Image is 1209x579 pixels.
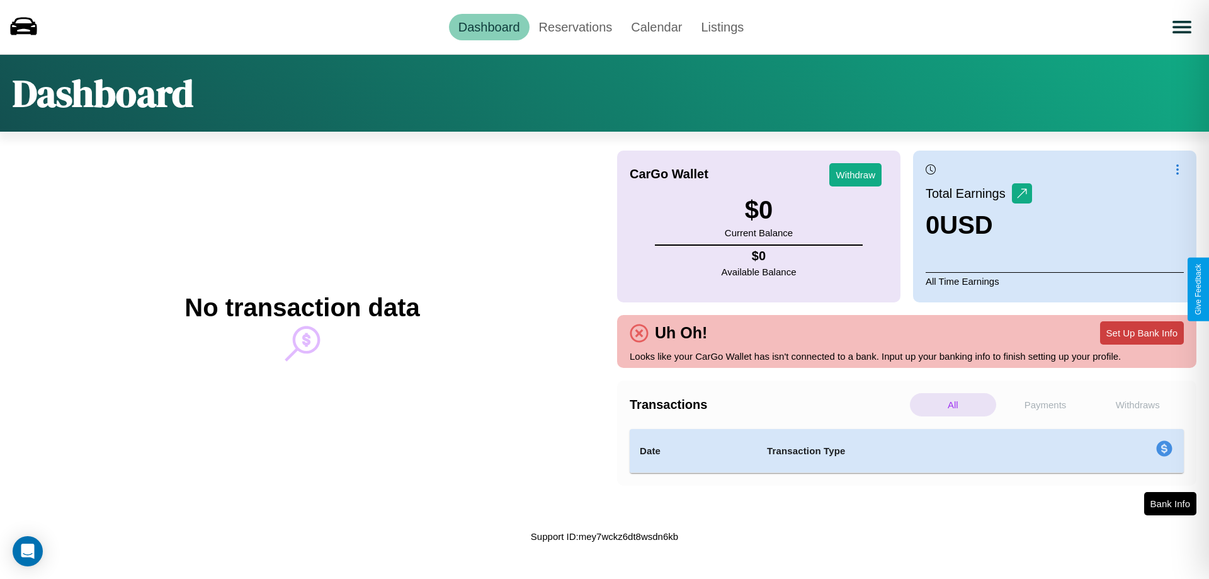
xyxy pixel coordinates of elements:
[691,14,753,40] a: Listings
[530,14,622,40] a: Reservations
[630,348,1184,365] p: Looks like your CarGo Wallet has isn't connected to a bank. Input up your banking info to finish ...
[640,444,747,459] h4: Date
[630,167,708,181] h4: CarGo Wallet
[829,163,882,186] button: Withdraw
[1164,9,1200,45] button: Open menu
[926,272,1184,290] p: All Time Earnings
[1100,321,1184,345] button: Set Up Bank Info
[531,528,678,545] p: Support ID: mey7wckz6dt8wsdn6kb
[13,67,193,119] h1: Dashboard
[1144,492,1196,515] button: Bank Info
[449,14,530,40] a: Dashboard
[767,444,1053,459] h4: Transaction Type
[1094,393,1181,416] p: Withdraws
[622,14,691,40] a: Calendar
[630,398,907,412] h4: Transactions
[630,429,1184,473] table: simple table
[926,211,1032,239] h3: 0 USD
[13,536,43,566] div: Open Intercom Messenger
[725,224,793,241] p: Current Balance
[1002,393,1089,416] p: Payments
[649,324,713,342] h4: Uh Oh!
[910,393,996,416] p: All
[184,294,419,322] h2: No transaction data
[722,263,797,280] p: Available Balance
[1194,264,1203,315] div: Give Feedback
[725,196,793,224] h3: $ 0
[926,182,1012,205] p: Total Earnings
[722,249,797,263] h4: $ 0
